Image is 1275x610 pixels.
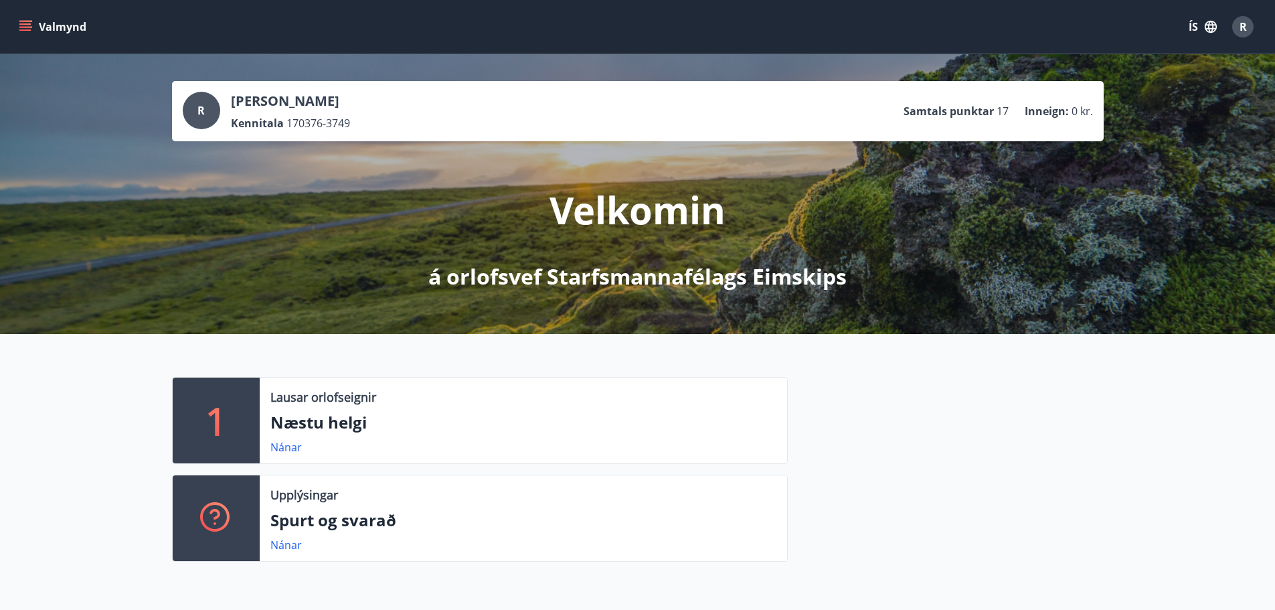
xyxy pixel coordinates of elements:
[1181,15,1224,39] button: ÍS
[270,486,338,504] p: Upplýsingar
[549,184,726,235] p: Velkomin
[231,92,350,110] p: [PERSON_NAME]
[197,103,205,118] span: R
[904,104,994,119] p: Samtals punktar
[1227,11,1259,43] button: R
[428,262,847,291] p: á orlofsvef Starfsmannafélags Eimskips
[1240,19,1247,34] span: R
[270,509,776,532] p: Spurt og svarað
[270,388,376,406] p: Lausar orlofseignir
[231,116,284,131] p: Kennitala
[286,116,350,131] span: 170376-3749
[270,440,302,455] a: Nánar
[205,395,227,446] p: 1
[1025,104,1069,119] p: Inneign :
[997,104,1009,119] span: 17
[1072,104,1093,119] span: 0 kr.
[270,411,776,434] p: Næstu helgi
[270,538,302,552] a: Nánar
[16,15,92,39] button: menu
